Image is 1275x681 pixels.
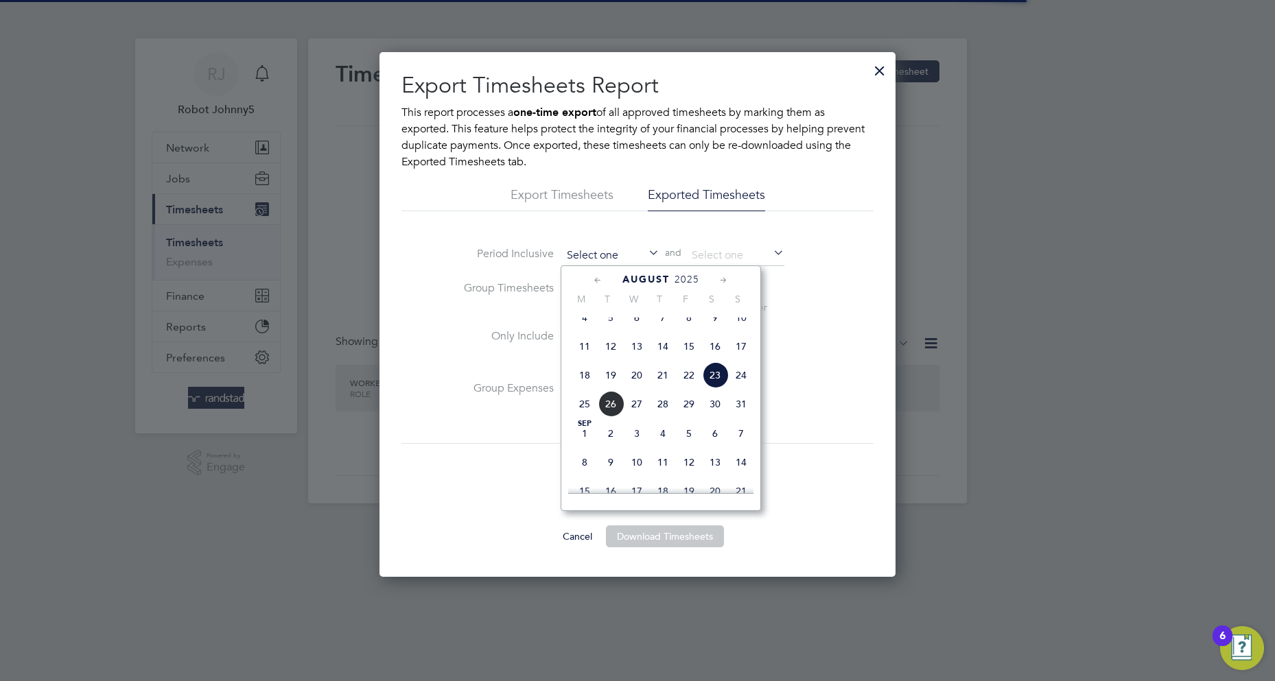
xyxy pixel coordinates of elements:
[598,304,624,331] span: 5
[401,104,874,170] p: This report processes a of all approved timesheets by marking them as exported. This feature help...
[650,449,676,475] span: 11
[624,420,650,446] span: 3
[598,449,624,475] span: 9
[562,246,659,266] input: Select one
[624,304,650,331] span: 6
[598,478,624,504] span: 16
[451,380,554,416] label: Group Expenses
[594,293,620,305] span: T
[552,525,603,547] button: Cancel
[648,187,765,211] li: Exported Timesheets
[728,304,754,331] span: 10
[624,362,650,388] span: 20
[702,449,728,475] span: 13
[572,449,598,475] span: 8
[624,449,650,475] span: 10
[620,293,646,305] span: W
[624,478,650,504] span: 17
[728,478,754,504] span: 21
[676,333,702,359] span: 15
[401,477,874,493] p: Loading timesheets
[572,391,598,417] span: 25
[672,293,699,305] span: F
[572,478,598,504] span: 15
[572,420,598,427] span: Sep
[650,362,676,388] span: 21
[675,274,699,285] span: 2025
[650,391,676,417] span: 28
[676,362,702,388] span: 22
[572,333,598,359] span: 11
[1219,636,1226,654] div: 6
[568,293,594,305] span: M
[511,187,613,211] li: Export Timesheets
[572,304,598,331] span: 4
[1220,626,1264,670] button: Open Resource Center, 6 new notifications
[598,333,624,359] span: 12
[676,420,702,446] span: 5
[659,246,687,266] span: and
[702,478,728,504] span: 20
[702,304,728,331] span: 9
[676,478,702,504] span: 19
[513,106,596,119] b: one-time export
[728,449,754,475] span: 14
[624,391,650,417] span: 27
[676,391,702,417] span: 29
[702,362,728,388] span: 23
[728,420,754,446] span: 7
[572,420,598,446] span: 1
[401,71,874,100] h2: Export Timesheets Report
[624,333,650,359] span: 13
[702,420,728,446] span: 6
[598,391,624,417] span: 26
[676,304,702,331] span: 8
[606,525,724,547] button: Download Timesheets
[728,391,754,417] span: 31
[728,362,754,388] span: 24
[725,293,751,305] span: S
[451,280,554,311] label: Group Timesheets
[702,391,728,417] span: 30
[451,246,554,263] label: Period Inclusive
[676,449,702,475] span: 12
[702,333,728,359] span: 16
[622,274,670,285] span: August
[687,246,784,266] input: Select one
[646,293,672,305] span: T
[572,362,598,388] span: 18
[451,328,554,363] label: Only Include
[650,304,676,331] span: 7
[650,333,676,359] span: 14
[728,333,754,359] span: 17
[699,293,725,305] span: S
[650,478,676,504] span: 18
[598,362,624,388] span: 19
[598,420,624,446] span: 2
[650,420,676,446] span: 4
